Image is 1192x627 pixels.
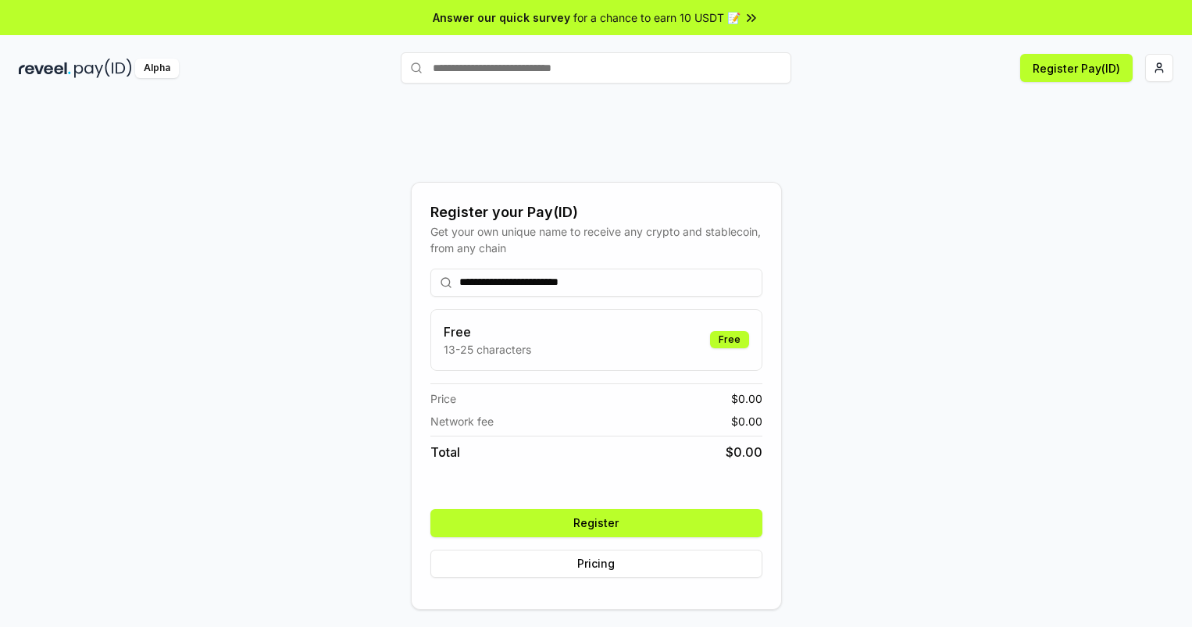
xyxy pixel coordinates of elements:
[444,322,531,341] h3: Free
[710,331,749,348] div: Free
[430,413,494,429] span: Network fee
[1020,54,1133,82] button: Register Pay(ID)
[135,59,179,78] div: Alpha
[444,341,531,358] p: 13-25 characters
[19,59,71,78] img: reveel_dark
[433,9,570,26] span: Answer our quick survey
[430,509,762,537] button: Register
[74,59,132,78] img: pay_id
[731,413,762,429] span: $ 0.00
[726,443,762,461] span: $ 0.00
[430,390,456,407] span: Price
[731,390,762,407] span: $ 0.00
[430,550,762,578] button: Pricing
[573,9,741,26] span: for a chance to earn 10 USDT 📝
[430,201,762,223] div: Register your Pay(ID)
[430,443,460,461] span: Total
[430,223,762,256] div: Get your own unique name to receive any crypto and stablecoin, from any chain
